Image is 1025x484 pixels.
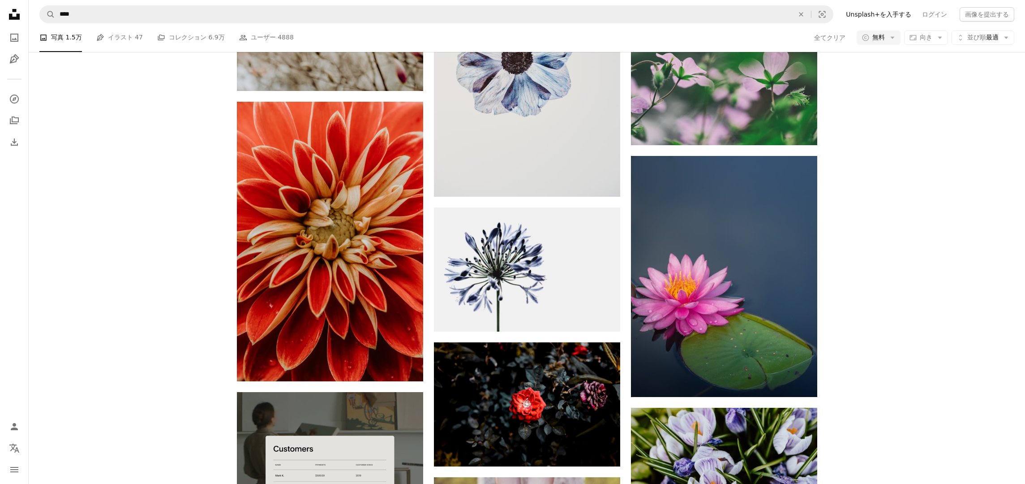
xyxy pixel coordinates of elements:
[631,71,817,79] a: 紫色の花のマクロ撮影
[952,30,1014,45] button: 並び順最適
[841,7,917,22] a: Unsplash+を入手する
[5,418,23,436] a: ログイン / 登録する
[631,466,817,474] a: 白と紫の花が咲く
[5,29,23,47] a: 写真
[5,90,23,108] a: 探す
[434,342,620,467] img: 赤いバラの花のセレクティブフォーカス写真
[434,400,620,408] a: 赤いバラの花のセレクティブフォーカス写真
[434,207,620,332] img: 白い背景に大きな青い花
[5,112,23,130] a: コレクション
[237,102,423,381] img: 赤い花びらの花の接写写真
[39,5,833,23] form: サイト内でビジュアルを探す
[857,30,901,45] button: 無料
[960,7,1014,22] button: 画像を提出する
[135,33,143,43] span: 47
[157,23,225,52] a: コレクション 6.9万
[904,30,948,45] button: 向き
[920,34,932,41] span: 向き
[967,33,999,42] span: 最適
[5,5,23,25] a: ホーム — Unsplash
[5,133,23,151] a: ダウンロード履歴
[434,52,620,60] a: 白と青の花びらの花
[791,6,811,23] button: 全てクリア
[967,34,986,41] span: 並び順
[237,237,423,245] a: 赤い花びらの花の接写写真
[5,461,23,479] button: メニュー
[631,272,817,281] a: 水域に咲くピンクの蓮の花
[5,50,23,68] a: イラスト
[96,23,143,52] a: イラスト 47
[814,30,846,45] button: 全てクリア
[278,33,294,43] span: 4888
[40,6,55,23] button: Unsplashで検索する
[239,23,294,52] a: ユーザー 4888
[872,33,885,42] span: 無料
[434,265,620,273] a: 白い背景に大きな青い花
[5,439,23,457] button: 言語
[811,6,833,23] button: ビジュアル検索
[631,156,817,397] img: 水域に咲くピンクの蓮の花
[208,33,224,43] span: 6.9万
[631,5,817,145] img: 紫色の花のマクロ撮影
[917,7,952,22] a: ログイン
